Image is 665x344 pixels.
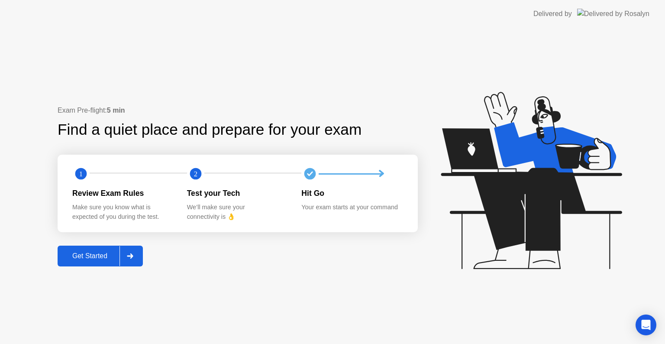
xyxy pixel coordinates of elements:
[533,9,572,19] div: Delivered by
[60,252,119,260] div: Get Started
[636,315,656,335] div: Open Intercom Messenger
[79,170,83,178] text: 1
[577,9,649,19] img: Delivered by Rosalyn
[194,170,197,178] text: 2
[72,188,173,199] div: Review Exam Rules
[58,118,363,141] div: Find a quiet place and prepare for your exam
[58,105,418,116] div: Exam Pre-flight:
[301,188,402,199] div: Hit Go
[72,203,173,221] div: Make sure you know what is expected of you during the test.
[301,203,402,212] div: Your exam starts at your command
[187,188,288,199] div: Test your Tech
[107,107,125,114] b: 5 min
[187,203,288,221] div: We’ll make sure your connectivity is 👌
[58,246,143,266] button: Get Started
